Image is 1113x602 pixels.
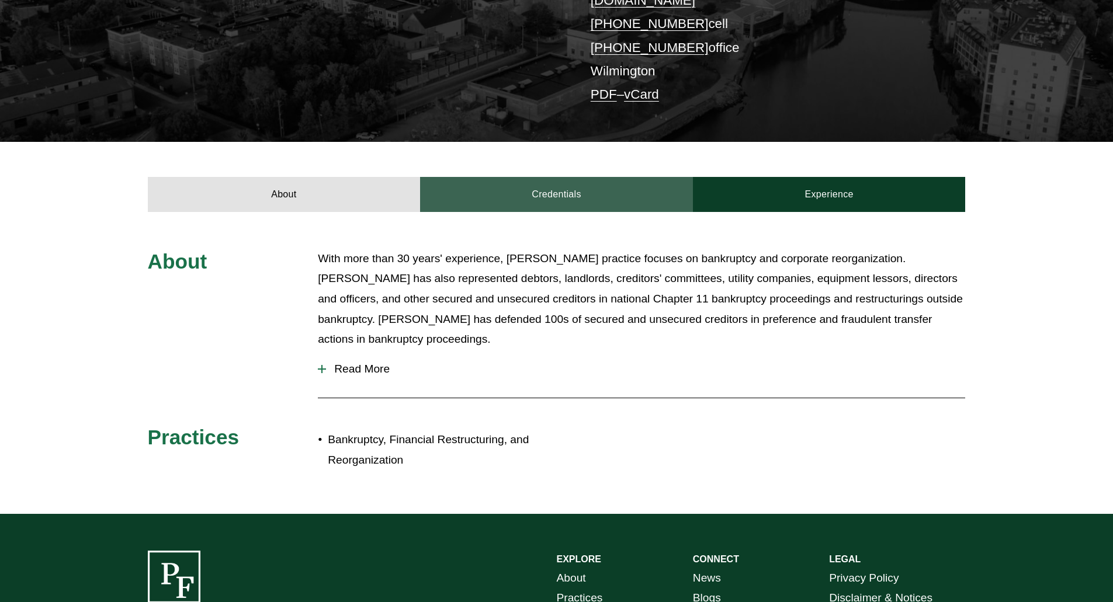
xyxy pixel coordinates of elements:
a: [PHONE_NUMBER] [591,16,709,31]
span: Read More [326,363,965,375]
a: PDF [591,87,617,102]
a: Privacy Policy [829,568,899,589]
span: Practices [148,426,240,448]
a: About [148,177,421,212]
a: About [557,568,586,589]
p: Bankruptcy, Financial Restructuring, and Reorganization [328,430,556,470]
button: Read More [318,354,965,384]
strong: LEGAL [829,554,861,564]
a: [PHONE_NUMBER] [591,40,709,55]
a: News [693,568,721,589]
p: With more than 30 years' experience, [PERSON_NAME] practice focuses on bankruptcy and corporate r... [318,249,965,350]
strong: CONNECT [693,554,739,564]
a: Credentials [420,177,693,212]
strong: EXPLORE [557,554,601,564]
a: Experience [693,177,966,212]
span: About [148,250,207,273]
a: vCard [624,87,659,102]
